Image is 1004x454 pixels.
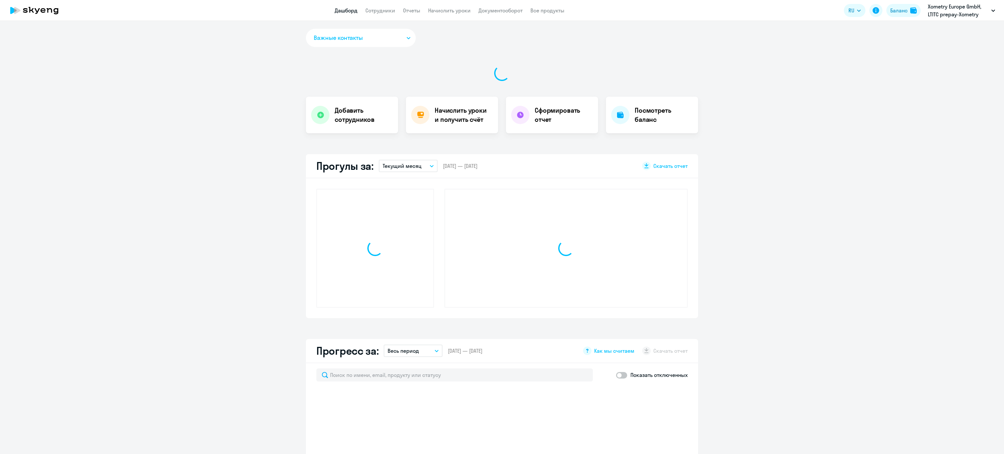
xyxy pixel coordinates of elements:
[335,106,393,124] h4: Добавить сотрудников
[314,34,363,42] span: Важные контакты
[365,7,395,14] a: Сотрудники
[928,3,989,18] p: Xometry Europe GmbH, LTITC prepay-Xometry Europe GmbH_Основной
[306,29,416,47] button: Важные контакты
[316,344,378,357] h2: Прогресс за:
[448,347,482,354] span: [DATE] — [DATE]
[428,7,471,14] a: Начислить уроки
[530,7,564,14] a: Все продукты
[316,159,374,172] h2: Прогулы за:
[478,7,523,14] a: Документооборот
[383,162,422,170] p: Текущий месяц
[379,160,438,172] button: Текущий месяц
[630,371,688,379] p: Показать отключенных
[890,7,908,14] div: Баланс
[443,162,477,170] span: [DATE] — [DATE]
[403,7,420,14] a: Отчеты
[316,368,593,381] input: Поиск по имени, email, продукту или статусу
[653,162,688,170] span: Скачать отчет
[335,7,358,14] a: Дашборд
[886,4,921,17] button: Балансbalance
[848,7,854,14] span: RU
[388,347,419,355] p: Весь период
[535,106,593,124] h4: Сформировать отчет
[594,347,634,354] span: Как мы считаем
[435,106,492,124] h4: Начислить уроки и получить счёт
[635,106,693,124] h4: Посмотреть баланс
[910,7,917,14] img: balance
[384,345,443,357] button: Весь период
[844,4,865,17] button: RU
[925,3,998,18] button: Xometry Europe GmbH, LTITC prepay-Xometry Europe GmbH_Основной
